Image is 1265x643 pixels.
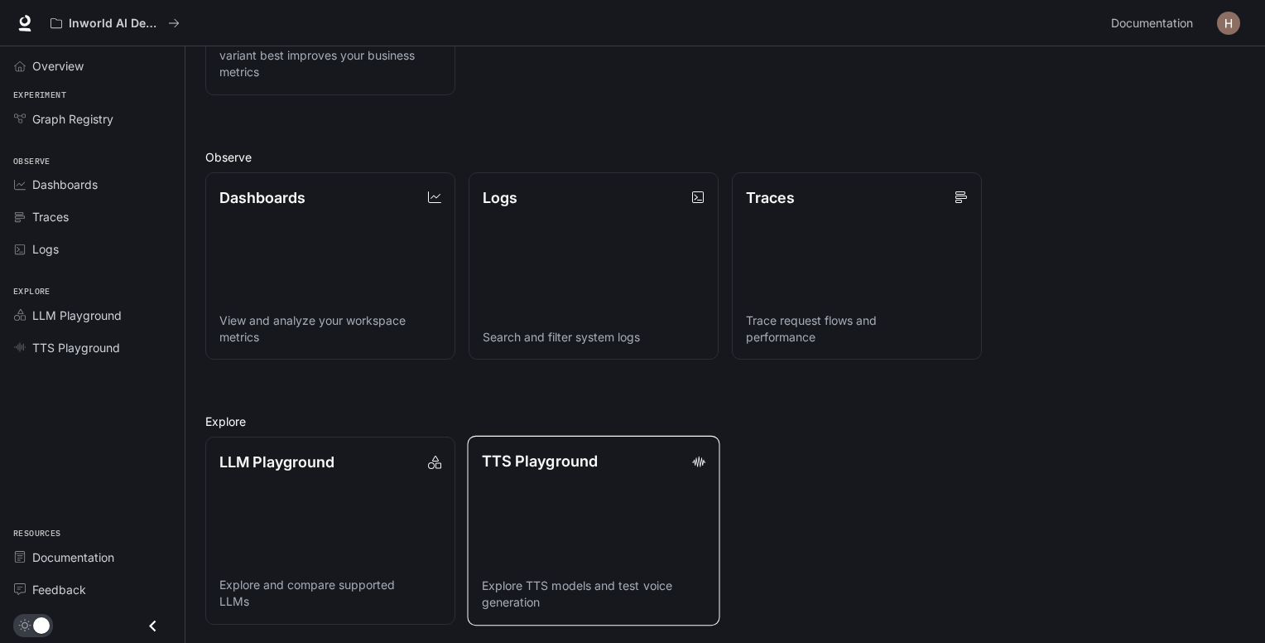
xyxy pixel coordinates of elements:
a: Documentation [1104,7,1205,40]
span: Documentation [1111,13,1193,34]
button: User avatar [1212,7,1245,40]
span: Dark mode toggle [33,616,50,634]
a: TTS Playground [7,333,178,362]
span: Logs [32,240,59,258]
button: All workspaces [43,7,187,40]
span: Traces [32,208,69,225]
a: LLM Playground [7,301,178,330]
h2: Observe [205,148,1245,166]
p: Logs [483,186,517,209]
a: LogsSearch and filter system logs [469,172,719,360]
p: View and analyze your workspace metrics [219,312,441,346]
span: Documentation [32,549,114,566]
a: Feedback [7,575,178,604]
p: LLM Playground [219,451,334,473]
span: Dashboards [32,176,98,193]
a: DashboardsView and analyze your workspace metrics [205,172,455,360]
p: Explore TTS models and test voice generation [482,578,706,611]
p: Explore and compare supported LLMs [219,577,441,610]
p: Run A/B tests and discover which variant best improves your business metrics [219,31,441,80]
p: Traces [746,186,795,209]
p: Trace request flows and performance [746,312,968,346]
a: Overview [7,51,178,80]
p: Inworld AI Demos [69,17,161,31]
span: LLM Playground [32,307,122,324]
a: TracesTrace request flows and performance [732,172,982,360]
img: User avatar [1217,12,1240,35]
span: Feedback [32,581,86,598]
p: Dashboards [219,186,305,209]
a: LLM PlaygroundExplore and compare supported LLMs [205,437,455,625]
span: Overview [32,57,84,75]
a: Documentation [7,543,178,572]
span: Graph Registry [32,110,113,128]
span: TTS Playground [32,339,120,356]
p: Search and filter system logs [483,329,705,346]
p: TTS Playground [482,450,598,472]
button: Close drawer [134,609,171,643]
a: Traces [7,202,178,231]
a: Graph Registry [7,104,178,133]
h2: Explore [205,413,1245,430]
a: TTS PlaygroundExplore TTS models and test voice generation [467,436,719,626]
a: Dashboards [7,170,178,199]
a: Logs [7,234,178,263]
